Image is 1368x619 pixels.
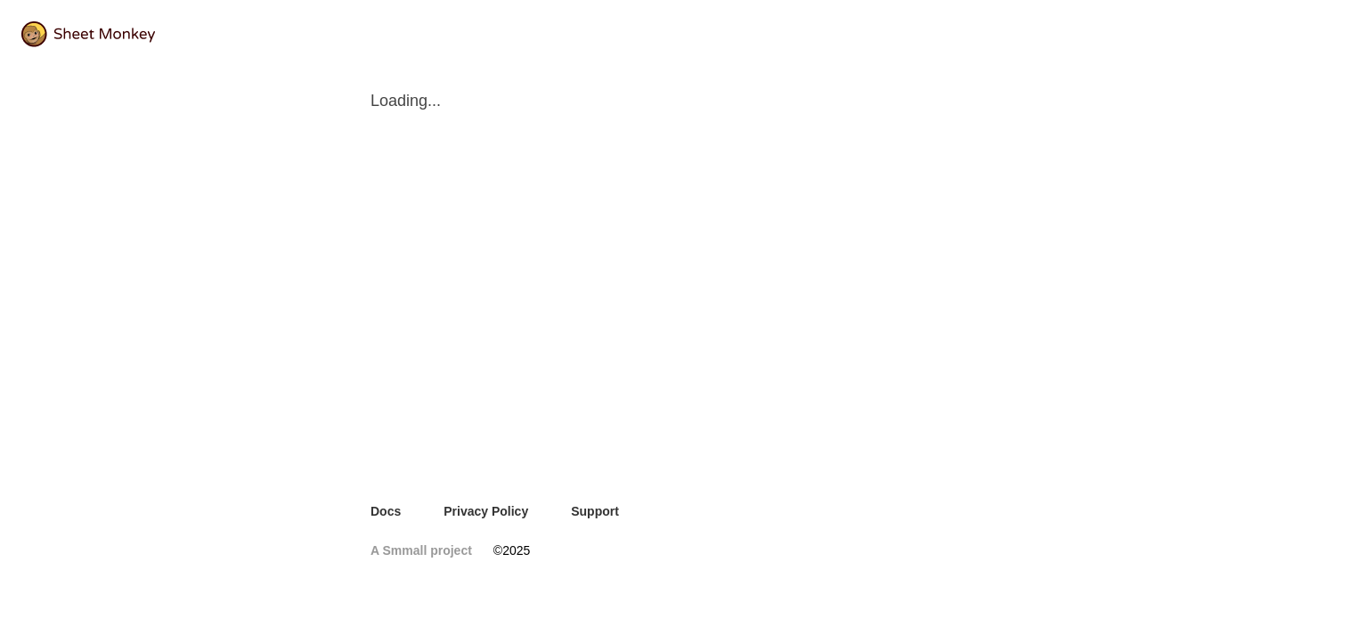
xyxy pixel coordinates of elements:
a: A Smmall project [370,542,472,559]
img: logo@2x.png [21,21,155,47]
span: © 2025 [493,542,530,559]
a: Support [571,502,619,520]
a: Docs [370,502,401,520]
span: Loading... [370,90,997,111]
a: Privacy Policy [444,502,528,520]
